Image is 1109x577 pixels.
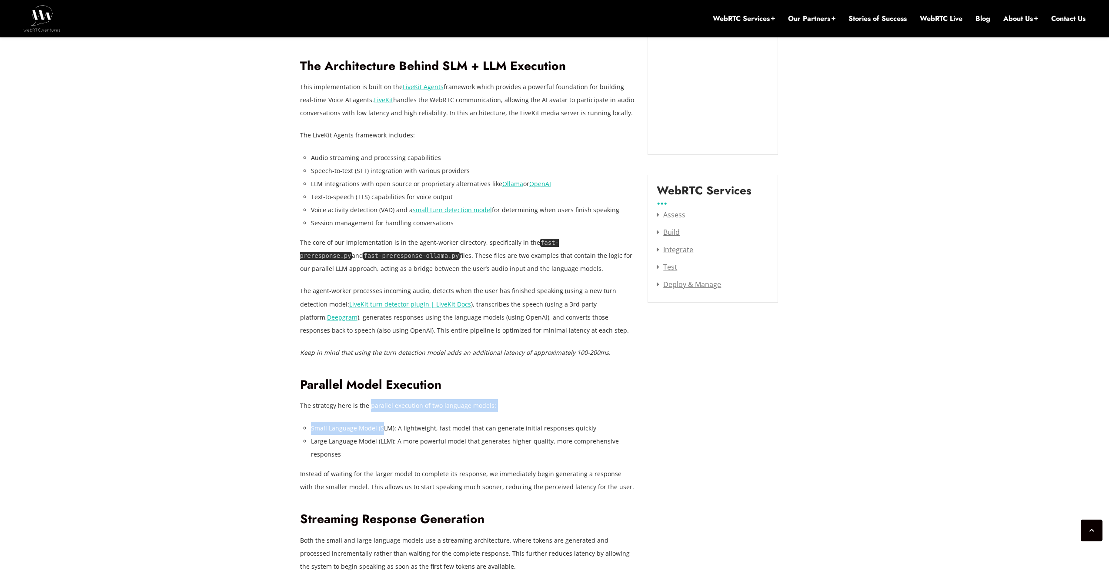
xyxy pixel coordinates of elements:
code: fast-preresponse.py [300,239,559,260]
a: Deepgram [327,313,357,321]
li: Large Language Model (LLM): A more powerful model that generates higher-quality, more comprehensi... [311,435,635,461]
a: WebRTC Live [920,14,962,23]
a: LiveKit Agents [403,83,444,91]
a: Test [657,262,677,272]
a: LiveKit turn detector plugin | LiveKit Docs [349,300,471,308]
p: The agent-worker processes incoming audio, detects when the user has finished speaking (using a n... [300,284,635,337]
li: Speech-to-text (STT) integration with various providers [311,164,635,177]
a: Stories of Success [848,14,907,23]
li: Voice activity detection (VAD) and a for determining when users finish speaking [311,203,635,217]
a: WebRTC Services [713,14,775,23]
em: Keep in mind that using the turn detection model adds an additional latency of approximately 100-... [300,348,611,357]
h2: Streaming Response Generation [300,512,635,527]
a: Deploy & Manage [657,280,721,289]
a: OpenAI [529,180,551,188]
a: Our Partners [788,14,835,23]
a: Assess [657,210,685,220]
label: WebRTC Services [657,184,752,204]
li: Audio streaming and processing capabilities [311,151,635,164]
li: Small Language Model (SLM): A lightweight, fast model that can generate initial responses quickly [311,422,635,435]
a: About Us [1003,14,1038,23]
li: LLM integrations with open source or proprietary alternatives like or [311,177,635,190]
a: Integrate [657,245,693,254]
p: The core of our implementation is in the agent-worker directory, specifically in the and files. T... [300,236,635,275]
h2: Parallel Model Execution [300,377,635,393]
li: Session management for handling conversations [311,217,635,230]
p: Both the small and large language models use a streaming architecture, where tokens are generated... [300,534,635,573]
a: Ollama [502,180,523,188]
p: This implementation is built on the framework which provides a powerful foundation for building r... [300,80,635,120]
h2: The Architecture Behind SLM + LLM Execution [300,59,635,74]
a: Blog [975,14,990,23]
p: Instead of waiting for the larger model to complete its response, we immediately begin generating... [300,467,635,494]
a: small turn detection model [413,206,492,214]
img: WebRTC.ventures [23,5,60,31]
li: Text-to-speech (TTS) capabilities for voice output [311,190,635,203]
a: Build [657,227,680,237]
p: The strategy here is the parallel execution of two language models: [300,399,635,412]
a: Contact Us [1051,14,1086,23]
p: The LiveKit Agents framework includes: [300,129,635,142]
code: fast-preresponse-ollama.py [363,252,460,260]
iframe: Embedded CTA [657,21,769,146]
a: LiveKit [374,96,393,104]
